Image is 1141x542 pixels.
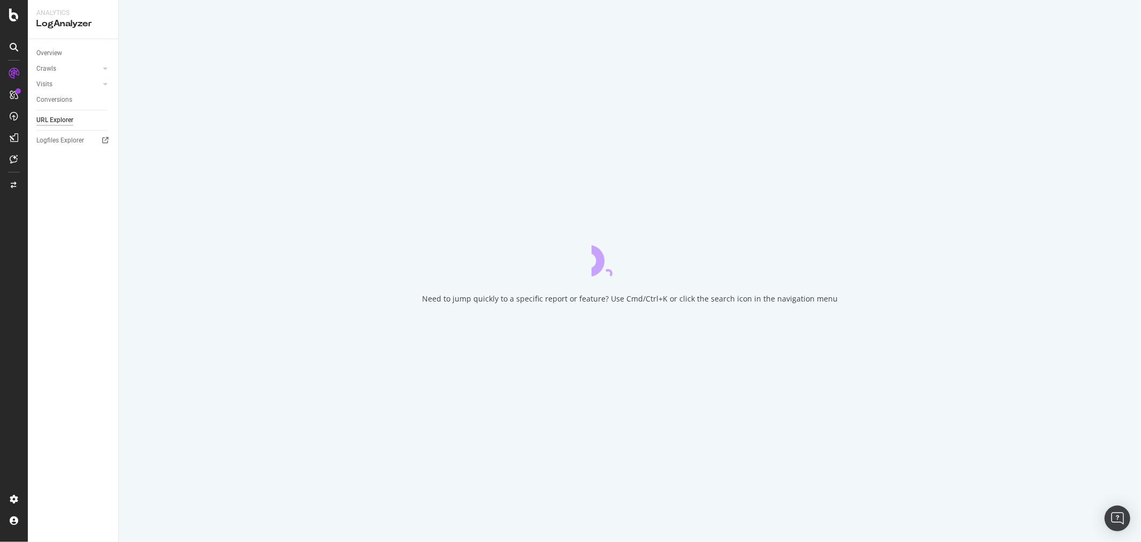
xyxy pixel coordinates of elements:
div: animation [592,238,669,276]
div: Overview [36,48,62,59]
a: Overview [36,48,111,59]
a: URL Explorer [36,115,111,126]
a: Logfiles Explorer [36,135,111,146]
div: LogAnalyzer [36,18,110,30]
a: Crawls [36,63,100,74]
div: Crawls [36,63,56,74]
div: Open Intercom Messenger [1105,506,1130,531]
div: Conversions [36,94,72,106]
div: URL Explorer [36,115,73,126]
div: Need to jump quickly to a specific report or feature? Use Cmd/Ctrl+K or click the search icon in ... [422,293,838,304]
a: Conversions [36,94,111,106]
div: Visits [36,79,52,90]
div: Analytics [36,9,110,18]
a: Visits [36,79,100,90]
div: Logfiles Explorer [36,135,84,146]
